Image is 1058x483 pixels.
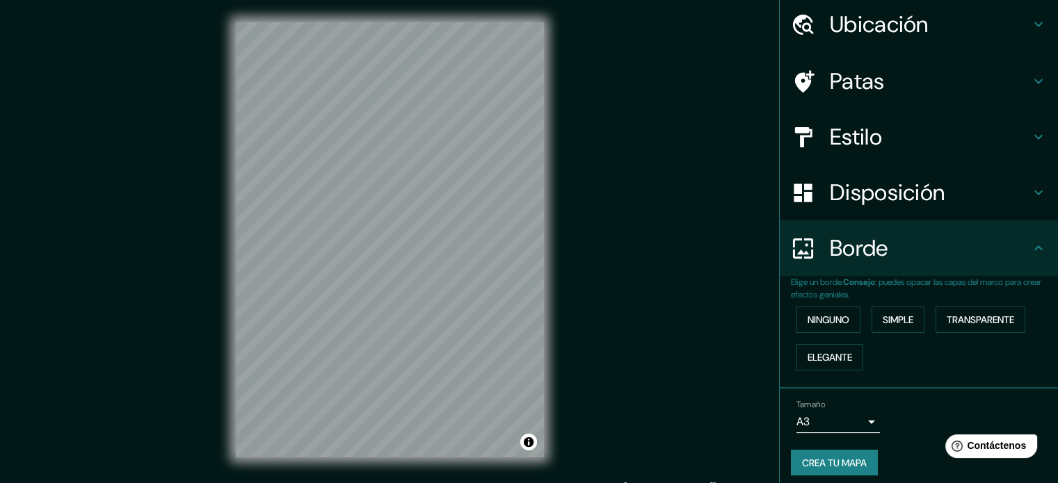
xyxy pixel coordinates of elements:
[796,411,880,433] div: A3
[936,306,1025,333] button: Transparente
[791,277,843,288] font: Elige un borde.
[796,306,860,333] button: Ninguno
[830,178,945,207] font: Disposición
[808,351,852,363] font: Elegante
[796,399,825,410] font: Tamaño
[872,306,924,333] button: Simple
[791,277,1041,300] font: : puedes opacar las capas del marco para crear efectos geniales.
[947,313,1014,326] font: Transparente
[791,450,878,476] button: Crea tu mapa
[830,10,929,39] font: Ubicación
[883,313,913,326] font: Simple
[780,165,1058,220] div: Disposición
[780,109,1058,165] div: Estilo
[236,22,544,457] canvas: Mapa
[520,434,537,450] button: Activar o desactivar atribución
[802,457,867,469] font: Crea tu mapa
[843,277,875,288] font: Consejo
[796,344,863,370] button: Elegante
[808,313,849,326] font: Ninguno
[830,234,888,263] font: Borde
[934,429,1043,468] iframe: Lanzador de widgets de ayuda
[830,67,885,96] font: Patas
[780,54,1058,109] div: Patas
[780,220,1058,276] div: Borde
[830,122,882,152] font: Estilo
[796,414,810,429] font: A3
